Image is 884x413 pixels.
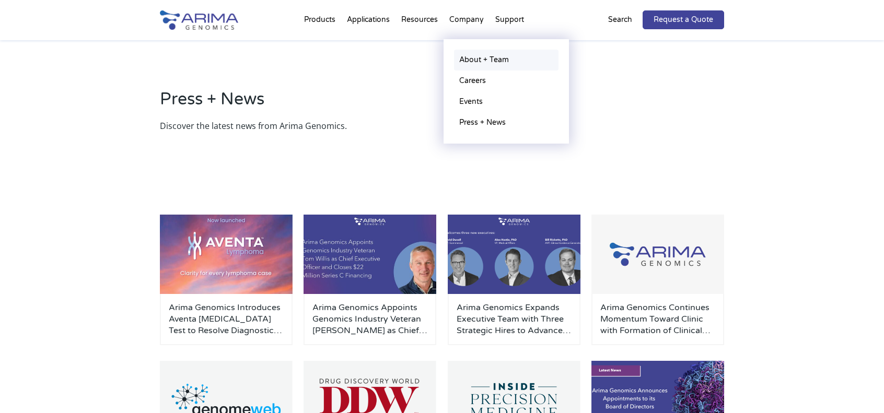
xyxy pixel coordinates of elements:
[454,70,559,91] a: Careers
[457,302,572,336] a: Arima Genomics Expands Executive Team with Three Strategic Hires to Advance Clinical Applications...
[160,119,724,133] p: Discover the latest news from Arima Genomics.
[160,88,724,119] h2: Press + News
[448,215,580,294] img: Personnel-Announcement-LinkedIn-Carousel-22025-500x300.png
[454,50,559,70] a: About + Team
[312,302,427,336] a: Arima Genomics Appoints Genomics Industry Veteran [PERSON_NAME] as Chief Executive Officer and Cl...
[454,91,559,112] a: Events
[160,10,238,30] img: Arima-Genomics-logo
[600,302,715,336] a: Arima Genomics Continues Momentum Toward Clinic with Formation of Clinical Advisory Board
[591,215,724,294] img: Group-929-500x300.jpg
[454,112,559,133] a: Press + News
[304,215,436,294] img: Personnel-Announcement-LinkedIn-Carousel-22025-1-500x300.jpg
[608,13,632,27] p: Search
[643,10,724,29] a: Request a Quote
[160,215,293,294] img: AventaLymphoma-500x300.jpg
[169,302,284,336] a: Arima Genomics Introduces Aventa [MEDICAL_DATA] Test to Resolve Diagnostic Uncertainty in B- and ...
